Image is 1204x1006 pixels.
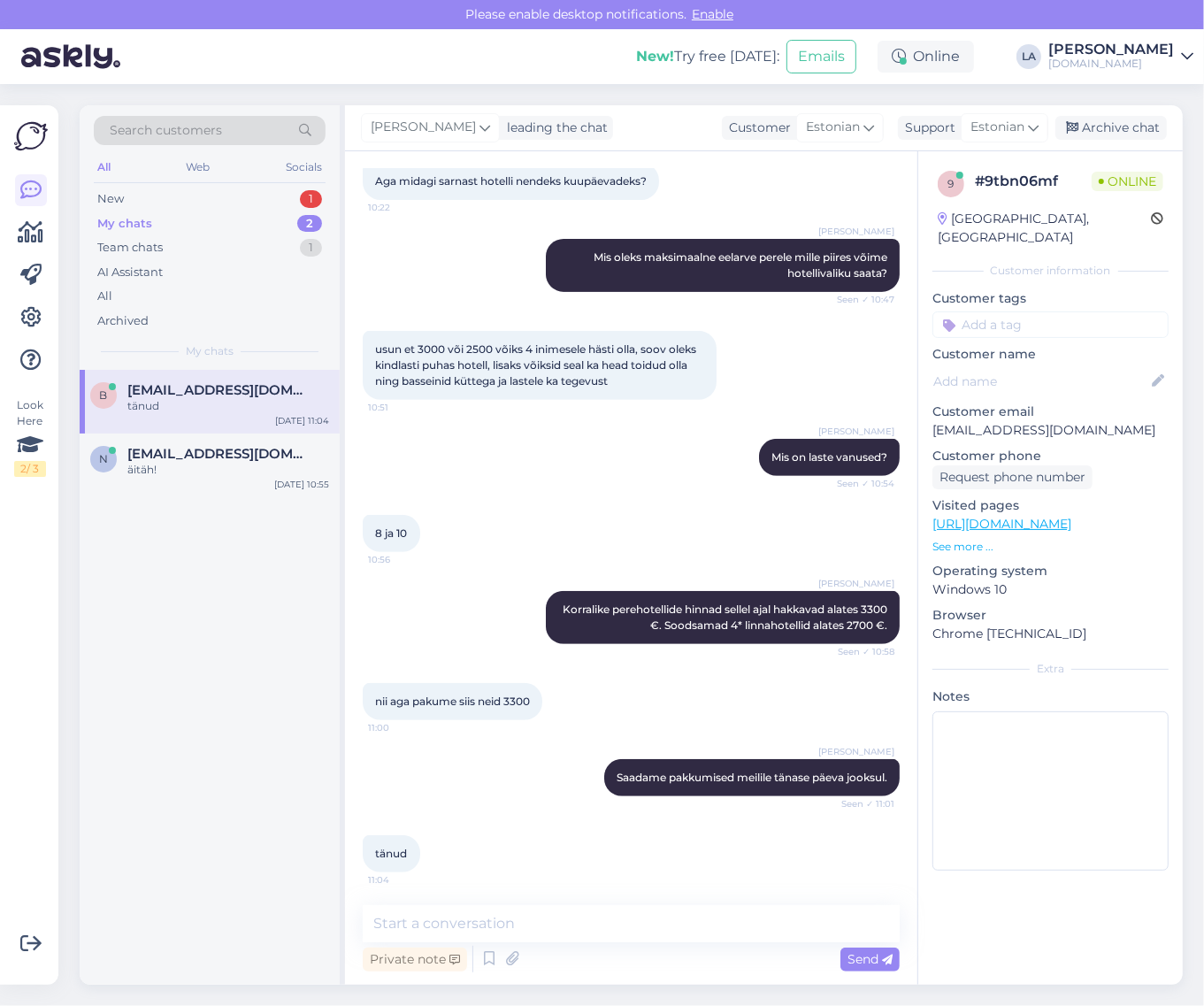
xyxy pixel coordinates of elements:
[97,239,163,257] div: Team chats
[932,345,1169,364] p: Customer name
[828,797,894,810] span: Seen ✓ 11:01
[594,250,890,280] span: Mis oleks maksimaalne eelarve perele mille piires võime hotellivaliku saata?
[300,239,322,257] div: 1
[938,210,1151,247] div: [GEOGRAPHIC_DATA], [GEOGRAPHIC_DATA]
[375,342,699,388] span: usun et 3000 või 2500 võiks 4 inimesele hästi olla, soov oleks kindlasti puhas hotell, lisaks või...
[14,397,46,477] div: Look Here
[828,645,894,658] span: Seen ✓ 10:58
[97,288,112,305] div: All
[375,174,647,188] span: Aga midagi sarnast hotelli nendeks kuupäevadeks?
[932,625,1169,643] p: Chrome [TECHNICAL_ID]
[932,687,1169,706] p: Notes
[948,177,955,190] span: 9
[818,425,894,438] span: [PERSON_NAME]
[97,312,149,330] div: Archived
[828,477,894,490] span: Seen ✓ 10:54
[1048,42,1174,57] div: [PERSON_NAME]
[127,398,329,414] div: tänud
[617,771,887,784] span: Saadame pakkumised meilile tänase päeva jooksul.
[636,46,779,67] div: Try free [DATE]:
[127,462,329,478] div: äitäh!
[274,478,329,491] div: [DATE] 10:55
[828,293,894,306] span: Seen ✓ 10:47
[1048,42,1193,71] a: [PERSON_NAME][DOMAIN_NAME]
[1048,57,1174,71] div: [DOMAIN_NAME]
[932,661,1169,677] div: Extra
[932,289,1169,308] p: Customer tags
[818,225,894,238] span: [PERSON_NAME]
[970,118,1024,137] span: Estonian
[282,156,326,179] div: Socials
[1055,116,1167,140] div: Archive chat
[375,695,530,708] span: nii aga pakume siis neid 3300
[100,388,108,402] span: b
[932,516,1071,532] a: [URL][DOMAIN_NAME]
[932,606,1169,625] p: Browser
[932,447,1169,465] p: Customer phone
[933,372,1148,391] input: Add name
[686,6,739,22] span: Enable
[806,118,860,137] span: Estonian
[375,526,407,540] span: 8 ja 10
[97,215,152,233] div: My chats
[1016,44,1041,69] div: LA
[932,539,1169,555] p: See more ...
[932,263,1169,279] div: Customer information
[97,264,163,281] div: AI Assistant
[300,190,322,208] div: 1
[368,873,434,887] span: 11:04
[99,452,108,465] span: n
[110,121,222,140] span: Search customers
[786,40,856,73] button: Emails
[818,577,894,590] span: [PERSON_NAME]
[636,48,674,65] b: New!
[932,496,1169,515] p: Visited pages
[932,421,1169,440] p: [EMAIL_ADDRESS][DOMAIN_NAME]
[932,311,1169,338] input: Add a tag
[932,465,1093,489] div: Request phone number
[368,401,434,414] span: 10:51
[186,343,234,359] span: My chats
[368,721,434,734] span: 11:00
[127,446,311,462] span: nataljasarina052@gmail.com
[932,562,1169,580] p: Operating system
[368,201,434,214] span: 10:22
[183,156,214,179] div: Web
[932,580,1169,599] p: Windows 10
[127,382,311,398] span: birgitarrak@gmail.com
[847,951,893,967] span: Send
[97,190,124,208] div: New
[1092,172,1163,191] span: Online
[297,215,322,233] div: 2
[14,119,48,153] img: Askly Logo
[818,745,894,758] span: [PERSON_NAME]
[500,119,608,137] div: leading the chat
[275,414,329,427] div: [DATE] 11:04
[898,119,955,137] div: Support
[975,171,1092,192] div: # 9tbn06mf
[563,603,890,632] span: Korralike perehotellide hinnad sellel ajal hakkavad alates 3300 €. Soodsamad 4* linnahotellid ala...
[771,450,887,464] span: Mis on laste vanused?
[722,119,791,137] div: Customer
[878,41,974,73] div: Online
[371,118,476,137] span: [PERSON_NAME]
[94,156,114,179] div: All
[14,461,46,477] div: 2 / 3
[368,553,434,566] span: 10:56
[375,847,407,860] span: tänud
[363,948,467,971] div: Private note
[932,403,1169,421] p: Customer email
